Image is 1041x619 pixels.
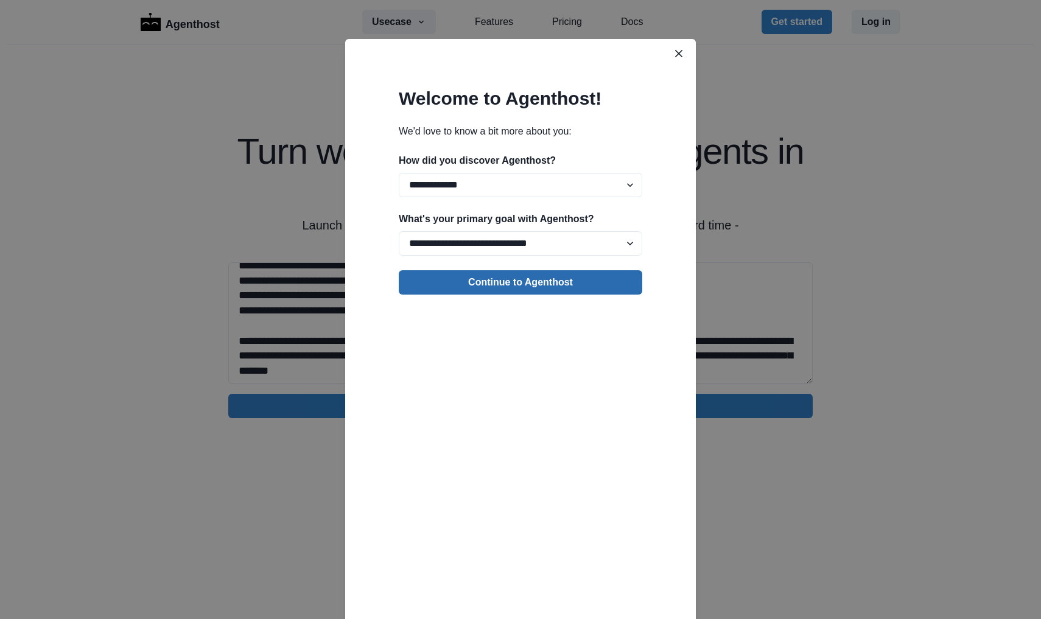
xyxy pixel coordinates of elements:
[399,212,642,226] p: What's your primary goal with Agenthost?
[399,88,642,110] h2: Welcome to Agenthost!
[669,44,689,63] button: Close
[399,124,642,139] p: We'd love to know a bit more about you:
[399,153,642,168] p: How did you discover Agenthost?
[399,270,642,295] button: Continue to Agenthost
